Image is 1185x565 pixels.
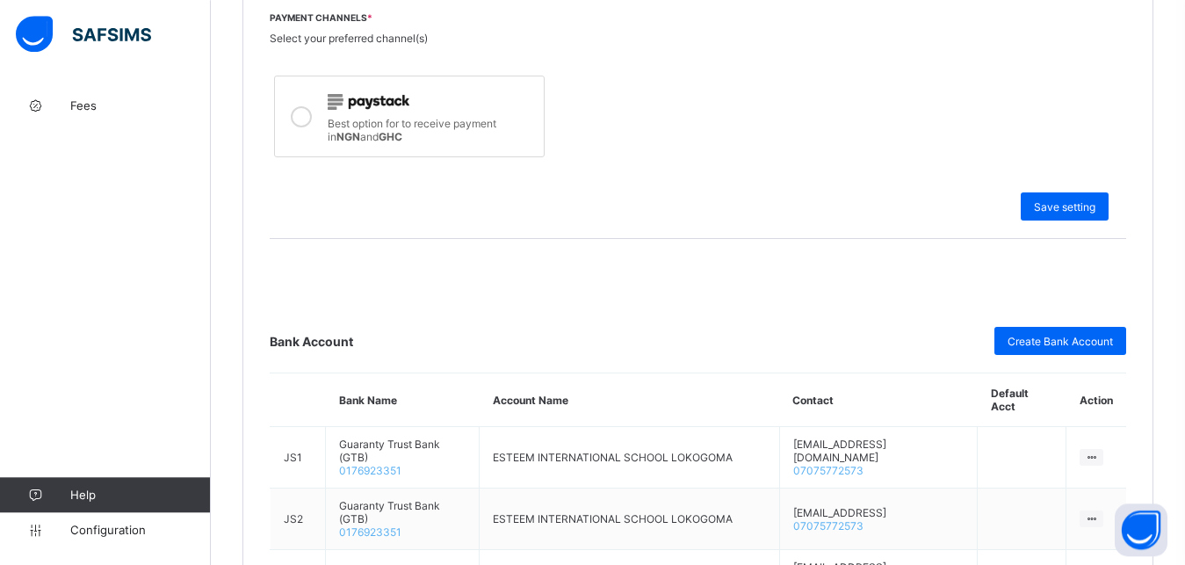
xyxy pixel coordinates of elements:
[793,519,863,532] span: 07075772573
[339,525,401,539] span: 0176923351
[978,373,1066,427] th: Default Acct
[328,117,496,143] span: Best option for to receive payment in and
[336,130,360,143] b: NGN
[271,489,326,550] td: JS2
[16,16,151,53] img: safsims
[70,488,210,502] span: Help
[480,373,780,427] th: Account Name
[1115,503,1167,556] button: Open asap
[326,427,480,489] td: Guaranty Trust Bank (GTB)
[326,373,480,427] th: Bank Name
[480,489,780,550] td: ESTEEM INTERNATIONAL SCHOOL LOKOGOMA
[70,98,211,112] span: Fees
[379,130,402,143] b: GHC
[779,489,977,550] td: [EMAIL_ADDRESS]
[270,334,353,349] span: Bank Account
[270,12,1126,23] span: Payment Channels
[1008,335,1113,348] span: Create Bank Account
[271,427,326,489] td: JS1
[326,489,480,550] td: Guaranty Trust Bank (GTB)
[1066,373,1126,427] th: Action
[779,427,977,489] td: [EMAIL_ADDRESS][DOMAIN_NAME]
[793,464,863,477] span: 07075772573
[480,427,780,489] td: ESTEEM INTERNATIONAL SCHOOL LOKOGOMA
[779,373,977,427] th: Contact
[70,523,210,537] span: Configuration
[1034,200,1095,214] span: Save setting
[339,464,401,477] span: 0176923351
[270,32,428,45] span: Select your preferred channel(s)
[328,94,409,110] img: paystack.0b99254114f7d5403c0525f3550acd03.svg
